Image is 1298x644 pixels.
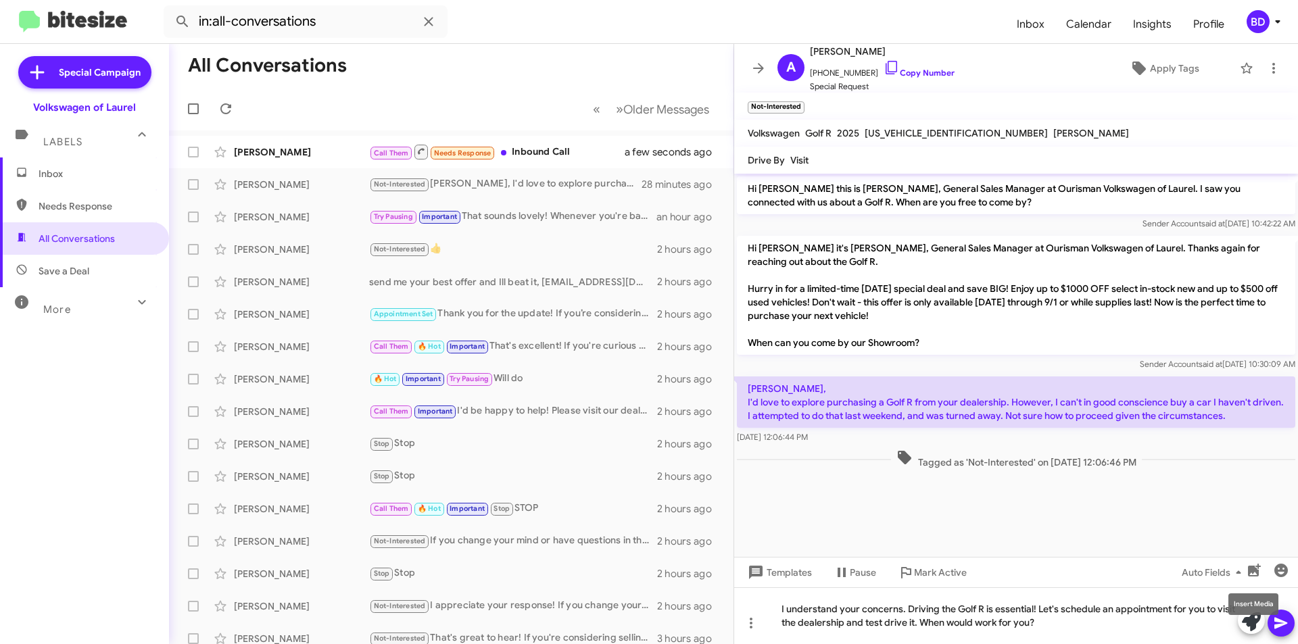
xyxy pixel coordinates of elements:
[657,405,723,418] div: 2 hours ago
[748,101,804,114] small: Not-Interested
[234,210,369,224] div: [PERSON_NAME]
[434,149,491,157] span: Needs Response
[374,212,413,221] span: Try Pausing
[234,437,369,451] div: [PERSON_NAME]
[657,340,723,353] div: 2 hours ago
[810,43,955,59] span: [PERSON_NAME]
[369,598,657,614] div: I appreciate your response! If you change your mind in the future or have any questions, feel fre...
[374,245,426,253] span: Not-Interested
[1053,127,1129,139] span: [PERSON_NAME]
[734,560,823,585] button: Templates
[887,560,978,585] button: Mark Active
[810,59,955,80] span: [PHONE_NUMBER]
[369,241,657,257] div: 👍
[234,372,369,386] div: [PERSON_NAME]
[188,55,347,76] h1: All Conversations
[374,180,426,189] span: Not-Interested
[642,145,723,159] div: a few seconds ago
[369,275,657,289] div: send me your best offer and Ill beat it, [EMAIL_ADDRESS][DOMAIN_NAME]
[734,587,1298,644] div: I understand your concerns. Driving the Golf R is essential! Let's schedule an appointment for yo...
[234,178,369,191] div: [PERSON_NAME]
[43,303,71,316] span: More
[837,127,859,139] span: 2025
[656,210,723,224] div: an hour ago
[374,537,426,545] span: Not-Interested
[369,306,657,322] div: Thank you for the update! If you’re considering selling your car in the future, feel free to reac...
[33,101,136,114] div: Volkswagen of Laurel
[1006,5,1055,44] a: Inbox
[18,56,151,89] a: Special Campaign
[593,101,600,118] span: «
[1140,359,1295,369] span: Sender Account [DATE] 10:30:09 AM
[369,566,657,581] div: Stop
[657,243,723,256] div: 2 hours ago
[616,101,623,118] span: »
[1228,593,1278,615] div: Insert Media
[745,560,812,585] span: Templates
[1143,218,1295,228] span: Sender Account [DATE] 10:42:22 AM
[623,102,709,117] span: Older Messages
[642,178,723,191] div: 28 minutes ago
[39,264,89,278] span: Save a Deal
[1235,10,1283,33] button: BD
[450,504,485,513] span: Important
[657,275,723,289] div: 2 hours ago
[1122,5,1182,44] a: Insights
[585,95,608,123] button: Previous
[369,403,657,419] div: I'd be happy to help! Please visit our dealership this weekend to explore your options. What time...
[657,599,723,613] div: 2 hours ago
[805,127,832,139] span: Golf R
[494,504,510,513] span: Stop
[585,95,717,123] nav: Page navigation example
[1201,218,1225,228] span: said at
[374,149,409,157] span: Call Them
[608,95,717,123] button: Next
[369,533,657,549] div: If you change your mind or have questions in the future, feel free to reach out. Have a great day!
[369,436,657,451] div: Stop
[1247,10,1270,33] div: BD
[374,374,397,383] span: 🔥 Hot
[810,80,955,93] span: Special Request
[786,57,796,78] span: A
[884,68,955,78] a: Copy Number
[374,634,426,643] span: Not-Interested
[369,209,656,224] div: That sounds lovely! Whenever you're back, we can discuss the possibility of selling your vehicle....
[823,560,887,585] button: Pause
[1199,359,1222,369] span: said at
[1182,5,1235,44] a: Profile
[737,236,1295,355] p: Hi [PERSON_NAME] it's [PERSON_NAME], General Sales Manager at Ourisman Volkswagen of Laurel. Than...
[406,374,441,383] span: Important
[1055,5,1122,44] a: Calendar
[39,167,153,180] span: Inbox
[164,5,448,38] input: Search
[234,502,369,516] div: [PERSON_NAME]
[369,468,657,484] div: Stop
[450,374,489,383] span: Try Pausing
[790,154,809,166] span: Visit
[39,232,115,245] span: All Conversations
[418,504,441,513] span: 🔥 Hot
[234,470,369,483] div: [PERSON_NAME]
[374,601,426,610] span: Not-Interested
[234,307,369,321] div: [PERSON_NAME]
[234,599,369,613] div: [PERSON_NAME]
[39,199,153,213] span: Needs Response
[234,567,369,580] div: [PERSON_NAME]
[234,145,369,159] div: [PERSON_NAME]
[657,307,723,321] div: 2 hours ago
[374,439,390,448] span: Stop
[657,437,723,451] div: 2 hours ago
[374,472,390,480] span: Stop
[914,560,967,585] span: Mark Active
[891,449,1142,469] span: Tagged as 'Not-Interested' on [DATE] 12:06:46 PM
[737,176,1295,214] p: Hi [PERSON_NAME] this is [PERSON_NAME], General Sales Manager at Ourisman Volkswagen of Laurel. I...
[418,342,441,351] span: 🔥 Hot
[369,339,657,354] div: That's excellent! If you're curious about selling your current car, let’s discuss that. When woul...
[369,176,642,192] div: [PERSON_NAME], I'd love to explore purchasing a Golf R from your dealership. However, I can't in ...
[1182,560,1247,585] span: Auto Fields
[369,371,657,387] div: Will do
